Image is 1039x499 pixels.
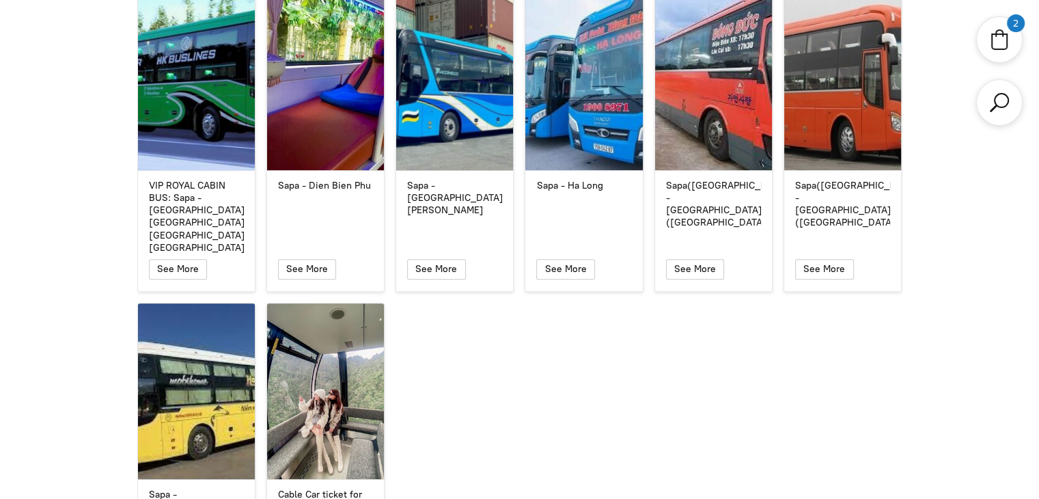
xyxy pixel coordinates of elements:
div: 2 [1008,15,1024,31]
button: See More [795,259,853,280]
a: Sapa([GEOGRAPHIC_DATA]) - [GEOGRAPHIC_DATA]([GEOGRAPHIC_DATA]) [784,180,901,230]
div: Sapa - [GEOGRAPHIC_DATA][PERSON_NAME] [407,180,502,217]
span: See More [545,263,587,275]
button: See More [536,259,594,280]
button: See More [149,259,207,280]
a: Search products [987,90,1012,115]
div: Shopping cart [976,16,1023,63]
a: Sapa([GEOGRAPHIC_DATA]) - [GEOGRAPHIC_DATA]([GEOGRAPHIC_DATA]) [655,180,772,230]
span: See More [415,263,457,275]
a: Sapa - Ninh Binh [138,304,255,479]
span: See More [157,263,199,275]
span: See More [674,263,716,275]
div: Sapa([GEOGRAPHIC_DATA]) - [GEOGRAPHIC_DATA]([GEOGRAPHIC_DATA]) [666,180,761,230]
div: VIP ROYAL CABIN BUS: Sapa - [GEOGRAPHIC_DATA], [GEOGRAPHIC_DATA], [GEOGRAPHIC_DATA], [GEOGRAPHIC_... [149,180,244,254]
span: See More [803,263,845,275]
button: See More [407,259,465,280]
a: Sapa - Dien Bien Phu [267,180,384,192]
a: Sapa - [GEOGRAPHIC_DATA][PERSON_NAME] [396,180,513,217]
div: Sapa - Dien Bien Phu [278,180,373,192]
a: Sapa - Ha Long [525,180,642,192]
button: See More [666,259,724,280]
div: Sapa([GEOGRAPHIC_DATA]) - [GEOGRAPHIC_DATA]([GEOGRAPHIC_DATA]) [795,180,890,230]
a: Cable Car ticket for Fansipan Peak [267,304,384,479]
button: See More [278,259,336,280]
span: See More [286,263,328,275]
div: Sapa - Ha Long [536,180,631,192]
a: VIP ROYAL CABIN BUS: Sapa - [GEOGRAPHIC_DATA], [GEOGRAPHIC_DATA], [GEOGRAPHIC_DATA], [GEOGRAPHIC_... [138,180,255,254]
